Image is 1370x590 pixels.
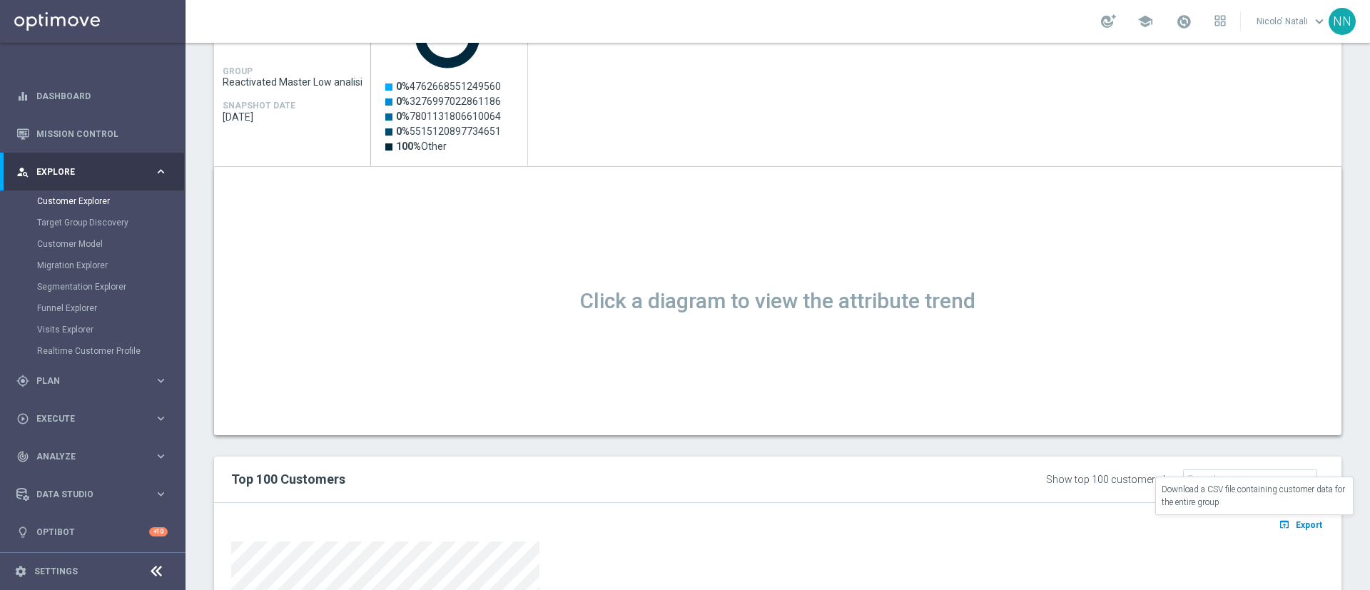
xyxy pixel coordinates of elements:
[16,128,168,140] button: Mission Control
[14,565,27,578] i: settings
[16,91,168,102] button: equalizer Dashboard
[16,489,168,500] button: Data Studio keyboard_arrow_right
[223,101,295,111] h4: SNAPSHOT DATE
[34,567,78,576] a: Settings
[1279,519,1294,530] i: open_in_browser
[16,90,29,103] i: equalizer
[149,527,168,536] div: +10
[16,375,29,387] i: gps_fixed
[1277,515,1324,534] button: open_in_browser Export
[16,77,168,115] div: Dashboard
[37,233,184,255] div: Customer Model
[154,374,168,387] i: keyboard_arrow_right
[1046,474,1174,486] div: Show top 100 customers by
[37,190,184,212] div: Customer Explorer
[37,324,148,335] a: Visits Explorer
[16,488,154,501] div: Data Studio
[154,165,168,178] i: keyboard_arrow_right
[154,487,168,501] i: keyboard_arrow_right
[231,471,860,488] h2: Top 100 Customers
[16,166,154,178] div: Explore
[223,111,362,123] span: 2025-07-26
[36,490,154,499] span: Data Studio
[214,288,1341,314] h1: Click a diagram to view the attribute trend
[396,126,501,137] text: 5515120897734651
[37,319,184,340] div: Visits Explorer
[16,451,168,462] button: track_changes Analyze keyboard_arrow_right
[396,141,421,152] tspan: 100%
[16,413,168,424] button: play_circle_outline Execute keyboard_arrow_right
[396,96,501,107] text: 3276997022861186
[16,412,29,425] i: play_circle_outline
[16,166,168,178] button: person_search Explore keyboard_arrow_right
[223,76,362,88] span: Reactivated Master Low analisi
[37,217,148,228] a: Target Group Discovery
[1255,11,1329,32] a: Nicolo' Natalikeyboard_arrow_down
[16,526,29,539] i: lightbulb
[16,115,168,153] div: Mission Control
[16,375,154,387] div: Plan
[36,377,154,385] span: Plan
[36,452,154,461] span: Analyze
[396,111,410,122] tspan: 0%
[1296,520,1322,530] span: Export
[154,412,168,425] i: keyboard_arrow_right
[16,527,168,538] button: lightbulb Optibot +10
[36,168,154,176] span: Explore
[37,255,184,276] div: Migration Explorer
[396,126,410,137] tspan: 0%
[396,81,410,92] tspan: 0%
[36,77,168,115] a: Dashboard
[16,166,29,178] i: person_search
[37,195,148,207] a: Customer Explorer
[37,297,184,319] div: Funnel Explorer
[1311,14,1327,29] span: keyboard_arrow_down
[16,513,168,551] div: Optibot
[37,276,184,297] div: Segmentation Explorer
[396,141,447,152] text: Other
[37,281,148,293] a: Segmentation Explorer
[396,111,501,122] text: 7801131806610064
[37,340,184,362] div: Realtime Customer Profile
[37,302,148,314] a: Funnel Explorer
[36,115,168,153] a: Mission Control
[16,412,154,425] div: Execute
[36,513,149,551] a: Optibot
[37,345,148,357] a: Realtime Customer Profile
[223,66,253,76] h4: GROUP
[16,450,154,463] div: Analyze
[1137,14,1153,29] span: school
[16,375,168,387] button: gps_fixed Plan keyboard_arrow_right
[37,260,148,271] a: Migration Explorer
[16,450,29,463] i: track_changes
[37,212,184,233] div: Target Group Discovery
[396,96,410,107] tspan: 0%
[36,414,154,423] span: Execute
[37,238,148,250] a: Customer Model
[1329,8,1356,35] div: NN
[154,449,168,463] i: keyboard_arrow_right
[396,81,501,92] text: 4762668551249560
